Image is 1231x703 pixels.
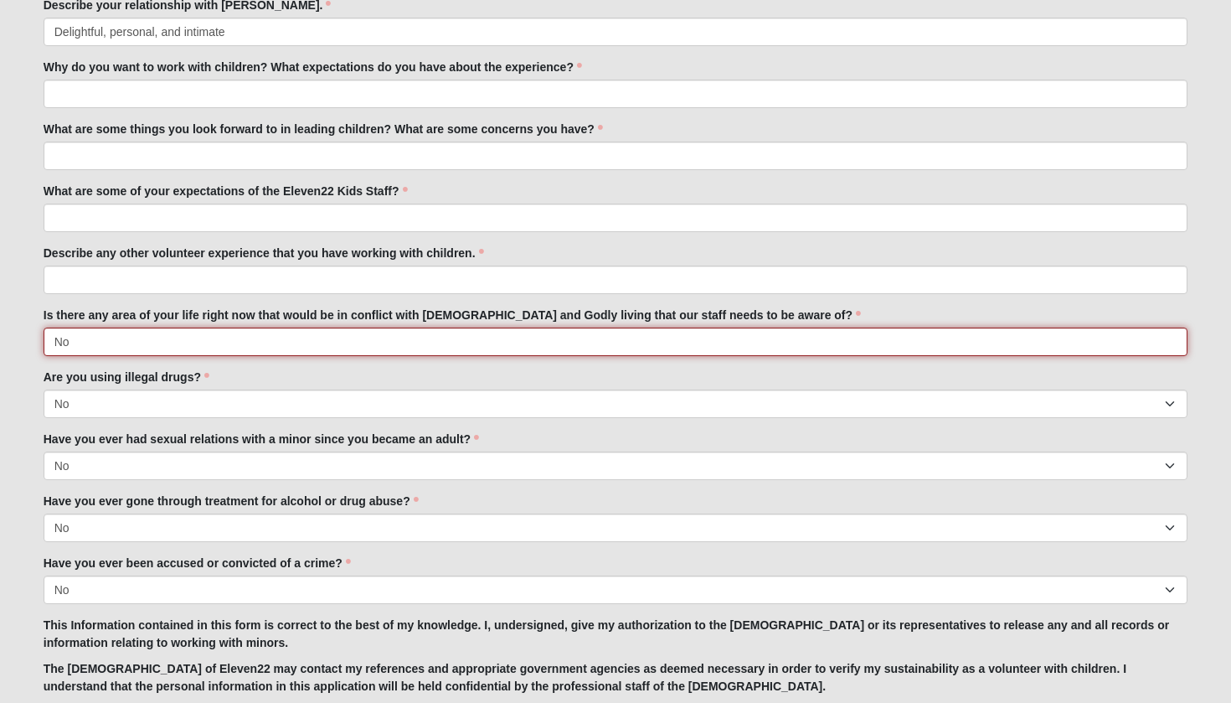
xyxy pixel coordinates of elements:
[44,662,1126,693] strong: The [DEMOGRAPHIC_DATA] of Eleven22 may contact my references and appropriate government agencies ...
[44,618,1170,649] strong: This Information contained in this form is correct to the best of my knowledge. I, undersigned, g...
[44,183,408,199] label: What are some of your expectations of the Eleven22 Kids Staff?
[44,369,209,385] label: Are you using illegal drugs?
[44,493,419,509] label: Have you ever gone through treatment for alcohol or drug abuse?
[44,555,351,571] label: Have you ever been accused or convicted of a crime?
[44,121,603,137] label: What are some things you look forward to in leading children? What are some concerns you have?
[44,245,484,261] label: Describe any other volunteer experience that you have working with children.
[44,59,582,75] label: Why do you want to work with children? What expectations do you have about the experience?
[44,431,479,447] label: Have you ever had sexual relations with a minor since you became an adult?
[44,307,861,323] label: Is there any area of your life right now that would be in conflict with [DEMOGRAPHIC_DATA] and Go...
